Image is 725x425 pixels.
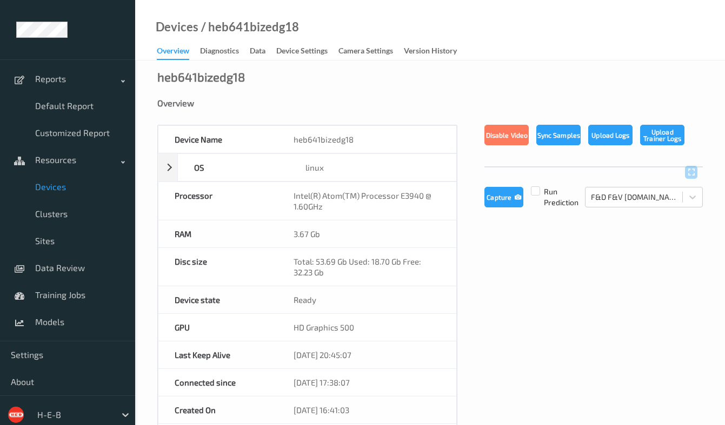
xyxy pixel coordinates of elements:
[158,286,277,313] div: Device state
[200,45,239,59] div: Diagnostics
[276,45,328,59] div: Device Settings
[277,396,456,423] div: [DATE] 16:41:03
[404,45,457,59] div: Version History
[277,341,456,368] div: [DATE] 20:45:07
[158,341,277,368] div: Last Keep Alive
[157,98,703,109] div: Overview
[200,44,250,59] a: Diagnostics
[338,44,404,59] a: Camera Settings
[158,126,277,153] div: Device Name
[277,248,456,286] div: Total: 53.69 Gb Used: 18.70 Gb Free: 32.23 Gb
[158,369,277,396] div: Connected since
[640,125,684,145] button: Upload Trainer Logs
[588,125,633,145] button: Upload Logs
[178,154,289,181] div: OS
[158,153,457,181] div: OSlinux
[157,44,200,60] a: Overview
[276,44,338,59] a: Device Settings
[289,154,456,181] div: linux
[277,369,456,396] div: [DATE] 17:38:07
[484,187,523,207] button: Capture
[250,45,265,59] div: Data
[277,314,456,341] div: HD Graphics 500
[157,71,245,82] div: heb641bizedg18
[156,22,198,32] a: Devices
[277,126,456,153] div: heb641bizedg18
[158,396,277,423] div: Created On
[158,248,277,286] div: Disc size
[198,22,299,32] div: / heb641bizedg18
[536,125,581,145] button: Sync Samples
[404,44,468,59] a: Version History
[158,314,277,341] div: GPU
[158,182,277,220] div: Processor
[277,220,456,247] div: 3.67 Gb
[277,286,456,313] div: Ready
[157,45,189,60] div: Overview
[158,220,277,247] div: RAM
[523,186,584,208] span: Run Prediction
[250,44,276,59] a: Data
[338,45,393,59] div: Camera Settings
[484,125,529,145] button: Disable Video
[277,182,456,220] div: Intel(R) Atom(TM) Processor E3940 @ 1.60GHz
